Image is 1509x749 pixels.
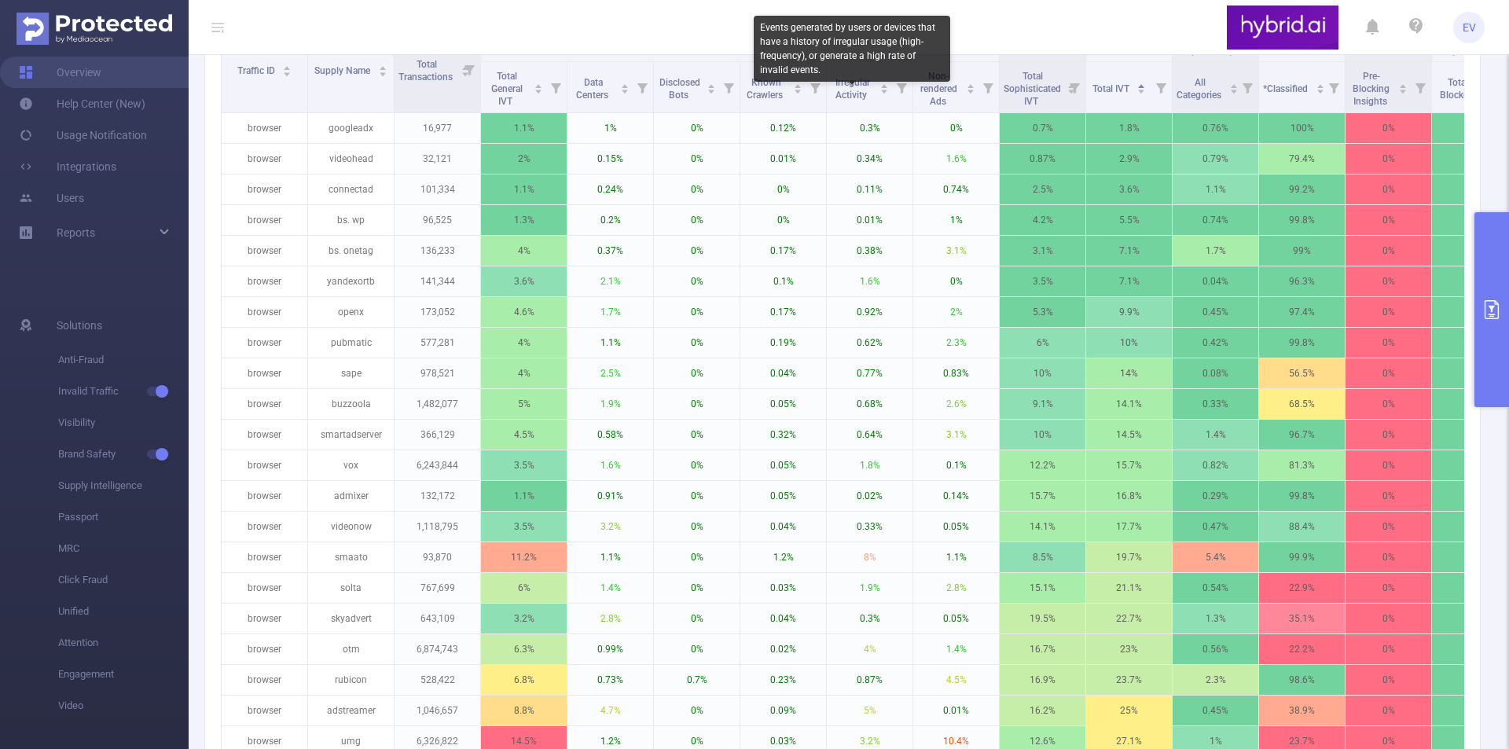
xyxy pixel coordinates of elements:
[1259,420,1345,450] p: 96.7%
[740,420,826,450] p: 0.32%
[398,59,455,83] span: Total Transactions
[827,174,912,204] p: 0.11%
[1086,358,1172,388] p: 14%
[395,236,480,266] p: 136,233
[308,144,394,174] p: videohead
[827,113,912,143] p: 0.3%
[1263,83,1310,94] span: *Classified
[1000,328,1085,358] p: 6%
[654,328,740,358] p: 0%
[827,236,912,266] p: 0.38%
[567,266,653,296] p: 2.1%
[283,70,292,75] i: icon: caret-down
[481,512,567,542] p: 3.5%
[1000,420,1085,450] p: 10%
[977,62,999,112] i: Filter menu
[481,389,567,419] p: 5%
[1353,71,1390,107] span: Pre-Blocking Insights
[1177,77,1224,101] span: All Categories
[1086,174,1172,204] p: 3.6%
[567,450,653,480] p: 1.6%
[1409,62,1431,112] i: Filter menu
[1259,144,1345,174] p: 79.4%
[481,236,567,266] p: 4%
[1010,32,1067,56] span: Sophisticated IVT
[395,420,480,450] p: 366,129
[1137,82,1146,86] i: icon: caret-up
[378,64,387,73] div: Sort
[481,420,567,450] p: 4.5%
[740,113,826,143] p: 0.12%
[567,512,653,542] p: 3.2%
[879,82,889,91] div: Sort
[654,481,740,511] p: 0%
[222,481,307,511] p: browser
[920,71,957,107] span: Non-rendered Ads
[19,182,84,214] a: Users
[1399,87,1408,92] i: icon: caret-down
[395,328,480,358] p: 577,281
[827,389,912,419] p: 0.68%
[308,358,394,388] p: sape
[1173,481,1258,511] p: 0.29%
[1000,266,1085,296] p: 3.5%
[1259,266,1345,296] p: 96.3%
[827,450,912,480] p: 1.8%
[308,205,394,235] p: bs. wp
[481,266,567,296] p: 3.6%
[1150,62,1172,112] i: Filter menu
[222,266,307,296] p: browser
[395,205,480,235] p: 96,525
[1173,205,1258,235] p: 0.74%
[1173,297,1258,327] p: 0.45%
[1004,71,1061,107] span: Total Sophisticated IVT
[913,420,999,450] p: 3.1%
[237,65,277,76] span: Traffic ID
[1236,62,1258,112] i: Filter menu
[1259,113,1345,143] p: 100%
[1173,512,1258,542] p: 0.47%
[481,205,567,235] p: 1.3%
[58,501,189,533] span: Passport
[222,144,307,174] p: browser
[913,205,999,235] p: 1%
[654,450,740,480] p: 0%
[1259,450,1345,480] p: 81.3%
[308,420,394,450] p: smartadserver
[1346,420,1431,450] p: 0%
[1229,87,1238,92] i: icon: caret-down
[1259,236,1345,266] p: 99%
[754,16,950,82] div: Events generated by users or devices that have a history of irregular usage (high-frequency), or ...
[1086,144,1172,174] p: 2.9%
[222,542,307,572] p: browser
[534,82,543,86] i: icon: caret-up
[567,144,653,174] p: 0.15%
[827,512,912,542] p: 0.33%
[308,328,394,358] p: pubmatic
[1000,358,1085,388] p: 10%
[913,328,999,358] p: 2.3%
[395,144,480,174] p: 32,121
[395,174,480,204] p: 101,334
[827,420,912,450] p: 0.64%
[1063,62,1085,112] i: Filter menu
[1259,174,1345,204] p: 99.2%
[740,450,826,480] p: 0.05%
[1229,82,1239,91] div: Sort
[395,542,480,572] p: 93,870
[740,144,826,174] p: 0.01%
[827,266,912,296] p: 1.6%
[654,113,740,143] p: 0%
[1259,389,1345,419] p: 68.5%
[1086,481,1172,511] p: 16.8%
[707,82,716,91] div: Sort
[567,389,653,419] p: 1.9%
[1173,450,1258,480] p: 0.82%
[1000,174,1085,204] p: 2.5%
[654,174,740,204] p: 0%
[308,113,394,143] p: googleadx
[793,82,802,91] div: Sort
[740,205,826,235] p: 0%
[913,389,999,419] p: 2.6%
[222,113,307,143] p: browser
